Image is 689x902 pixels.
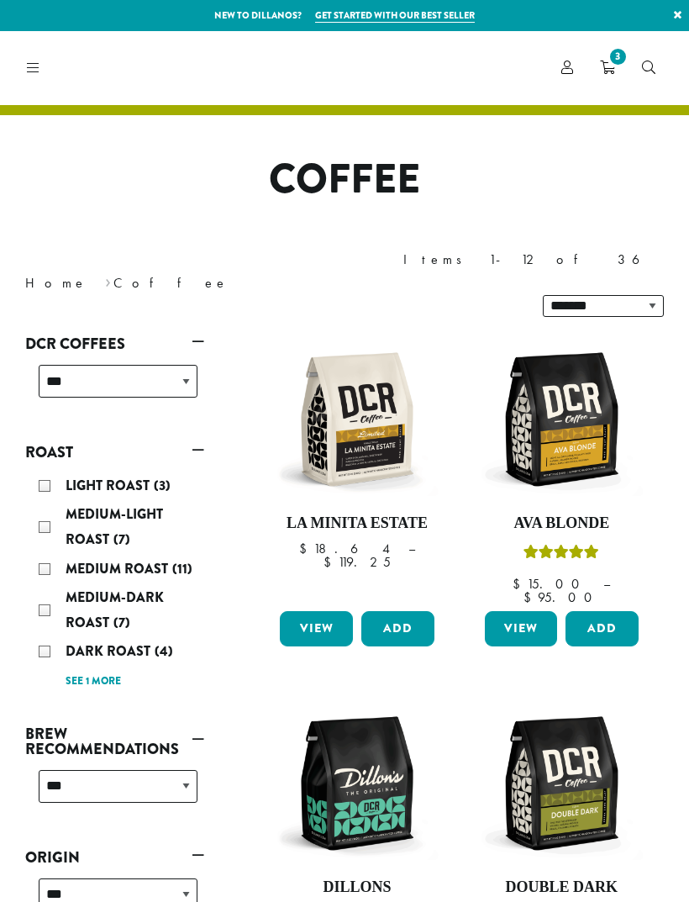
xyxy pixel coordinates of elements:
[523,542,599,567] div: Rated 5.00 out of 5
[323,553,391,571] bdi: 119.25
[276,702,438,864] img: DCR-12oz-Dillons-Stock-scaled.png
[276,878,438,897] h4: Dillons
[481,702,643,864] img: DCR-12oz-Double-Dark-Stock-scaled.png
[66,476,154,495] span: Light Roast
[280,611,353,646] a: View
[155,641,173,661] span: (4)
[276,338,438,604] a: La Minita Estate
[25,467,204,699] div: Roast
[299,540,392,557] bdi: 18.64
[523,588,600,606] bdi: 95.00
[13,156,676,204] h1: Coffee
[361,611,434,646] button: Add
[25,274,87,292] a: Home
[607,45,629,68] span: 3
[66,504,163,549] span: Medium-Light Roast
[154,476,171,495] span: (3)
[299,540,313,557] span: $
[481,514,643,533] h4: Ava Blonde
[481,878,643,897] h4: Double Dark
[408,540,415,557] span: –
[66,673,121,690] a: See 1 more
[481,338,643,604] a: Ava BlondeRated 5.00 out of 5
[315,8,475,23] a: Get started with our best seller
[66,588,164,632] span: Medium-Dark Roast
[105,267,111,293] span: ›
[25,720,204,763] a: Brew Recommendations
[523,588,538,606] span: $
[113,530,130,549] span: (7)
[485,611,558,646] a: View
[323,553,338,571] span: $
[565,611,639,646] button: Add
[481,338,643,500] img: DCR-12oz-Ava-Blonde-Stock-scaled.png
[25,763,204,823] div: Brew Recommendations
[25,843,204,872] a: Origin
[603,575,610,593] span: –
[25,273,319,293] nav: Breadcrumb
[513,575,527,593] span: $
[629,54,669,82] a: Search
[66,559,172,578] span: Medium Roast
[25,438,204,467] a: Roast
[276,338,438,500] img: DCR-12oz-La-Minita-Estate-Stock-scaled.png
[276,514,438,533] h4: La Minita Estate
[25,358,204,418] div: DCR Coffees
[513,575,587,593] bdi: 15.00
[403,250,664,270] div: Items 1-12 of 36
[25,330,204,358] a: DCR Coffees
[66,641,155,661] span: Dark Roast
[172,559,192,578] span: (11)
[113,613,130,632] span: (7)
